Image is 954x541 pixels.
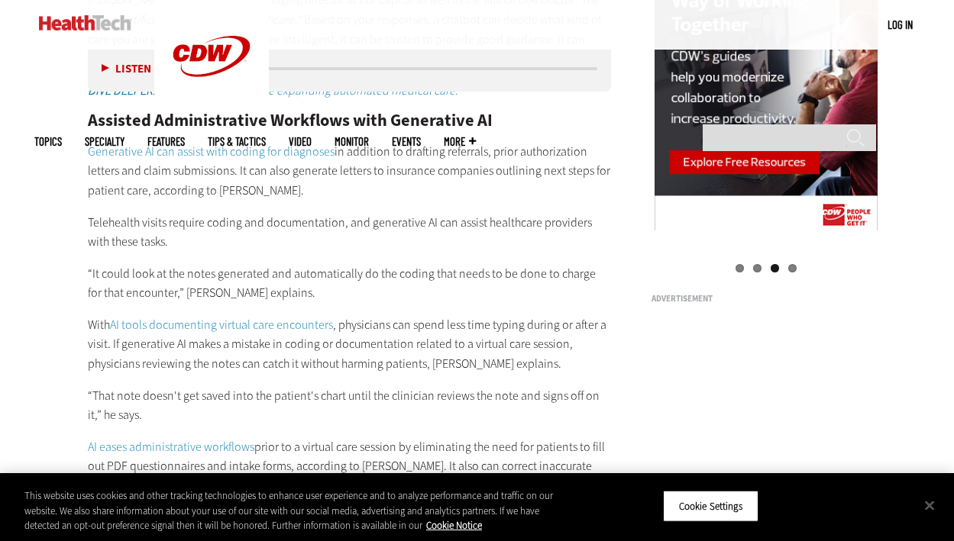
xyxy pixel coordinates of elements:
a: Tips & Tactics [208,136,266,147]
button: Close [913,488,946,522]
a: Events [392,136,421,147]
p: “It could look at the notes generated and automatically do the coding that needs to be done to ch... [88,264,612,303]
h3: Advertisement [652,295,881,303]
a: AI tools documenting virtual care encounters [110,317,333,333]
a: MonITor [335,136,369,147]
span: More [444,136,476,147]
a: AI eases administrative workflows [88,439,254,455]
p: prior to a virtual care session by eliminating the need for patients to fill out PDF questionnair... [88,437,612,496]
p: Telehealth visits require coding and documentation, and generative AI can assist healthcare provi... [88,213,612,252]
a: 1 [736,264,744,272]
span: Topics [34,136,62,147]
a: More information about your privacy [426,519,482,532]
a: CDW [154,101,269,117]
a: 2 [753,264,762,272]
span: Specialty [85,136,125,147]
p: “That note doesn't get saved into the patient's chart until the clinician reviews the note and si... [88,386,612,425]
a: Log in [888,18,913,31]
p: With , physicians can spend less time typing during or after a visit. If generative AI makes a mi... [88,315,612,374]
iframe: advertisement [652,310,881,501]
a: 3 [771,264,779,272]
button: Cookie Settings [663,490,758,522]
a: Features [147,136,185,147]
p: in addition to drafting referrals, prior authorization letters and claim submissions. It can also... [88,142,612,201]
a: Video [289,136,312,147]
img: Home [39,15,131,31]
div: User menu [888,17,913,33]
a: 4 [788,264,797,272]
div: This website uses cookies and other tracking technologies to enhance user experience and to analy... [24,488,572,533]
